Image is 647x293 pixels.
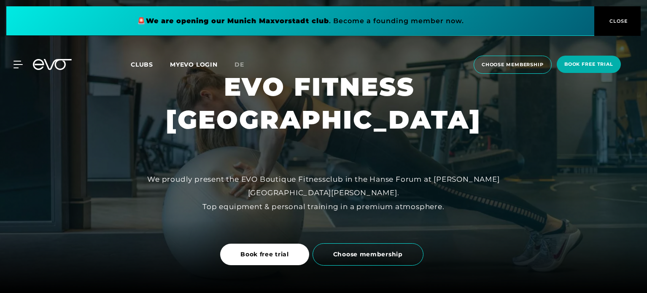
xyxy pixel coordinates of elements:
[482,61,544,68] span: choose membership
[131,61,153,68] span: Clubs
[134,172,513,213] div: We proudly present the EVO Boutique Fitnessclub in the Hanse Forum at [PERSON_NAME][GEOGRAPHIC_DA...
[235,60,254,70] a: de
[554,56,623,74] a: book free trial
[471,56,554,74] a: choose membership
[240,250,289,259] span: Book free trial
[235,61,244,68] span: de
[131,60,170,68] a: Clubs
[166,70,481,136] h1: EVO FITNESS [GEOGRAPHIC_DATA]
[313,237,427,272] a: Choose membership
[220,237,313,271] a: Book free trial
[170,61,218,68] a: MYEVO LOGIN
[594,6,641,36] button: CLOSE
[333,250,403,259] span: Choose membership
[564,61,613,68] span: book free trial
[607,17,628,25] span: CLOSE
